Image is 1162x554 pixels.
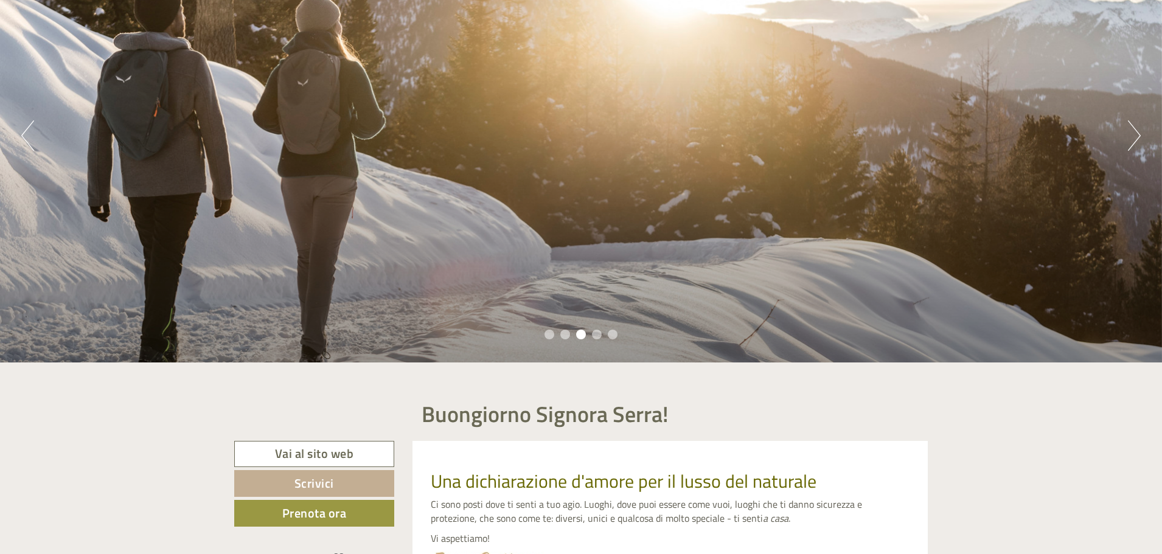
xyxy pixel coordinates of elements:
[763,511,768,525] em: a
[234,470,394,497] a: Scrivici
[422,402,669,426] h1: Buongiorno Signora Serra!
[21,120,34,151] button: Previous
[234,500,394,527] a: Prenota ora
[770,511,788,525] em: casa
[431,531,910,545] p: Vi aspettiamo!
[431,467,816,495] span: Una dichiarazione d'amore per il lusso del naturale
[431,497,910,525] p: Ci sono posti dove ti senti a tuo agio. Luoghi, dove puoi essere come vuoi, luoghi che ti danno s...
[234,441,394,467] a: Vai al sito web
[1128,120,1141,151] button: Next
